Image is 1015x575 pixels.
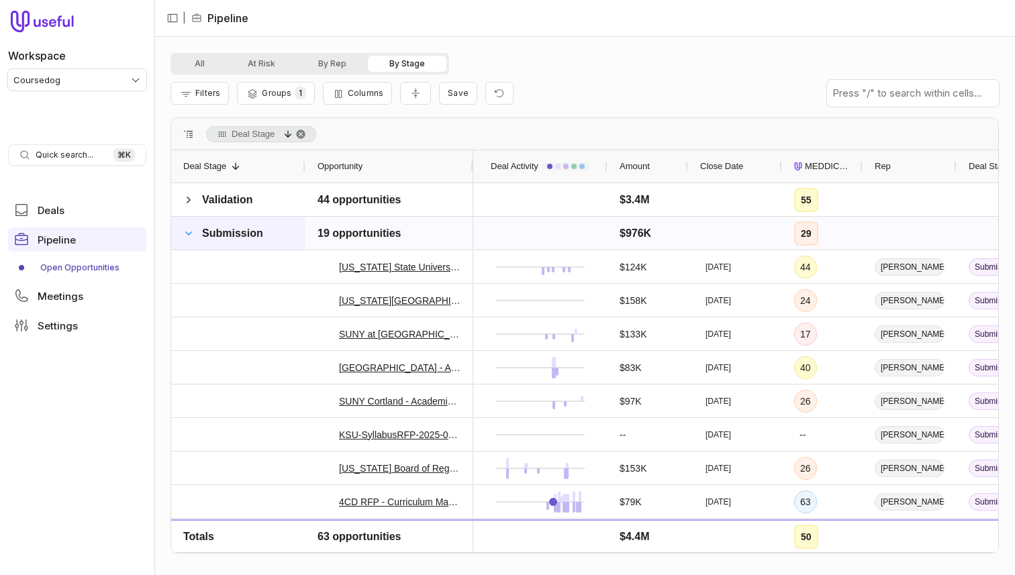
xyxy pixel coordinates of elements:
button: All [173,56,226,72]
div: MEDDICC Score [794,150,851,182]
a: Settings [8,313,146,337]
input: Press "/" to search within cells... [827,80,999,107]
span: Deal Stage [969,158,1012,174]
div: $133K [620,326,646,342]
time: [DATE] [706,530,731,541]
a: [GEOGRAPHIC_DATA] - Assessment - [DATE] [339,360,461,376]
a: Open Opportunities [8,257,146,278]
span: Validation [202,194,253,205]
div: 40 [800,360,811,376]
div: $153K [620,460,646,476]
div: $158K [620,293,646,309]
button: Collapse sidebar [162,8,183,28]
li: Pipeline [191,10,248,26]
div: -- [620,427,626,443]
span: [PERSON_NAME] [875,493,945,511]
div: 44 [800,259,811,275]
div: 17 [800,326,811,342]
span: Submission [202,227,263,239]
label: Workspace [8,48,66,64]
div: 19 opportunities [318,225,401,242]
div: $79K [620,494,642,510]
span: Quick search... [36,150,93,160]
span: Deal Stage [183,158,226,174]
span: [PERSON_NAME] [875,292,945,309]
div: 24 [800,293,811,309]
div: Pipeline submenu [8,257,146,278]
button: Group Pipeline [237,82,314,105]
span: Amount [620,158,650,174]
span: Meetings [38,291,83,301]
button: At Risk [226,56,297,72]
a: SUNY Cortland - Academic and Events - 6.25 [339,393,461,409]
span: [PERSON_NAME] [875,527,945,544]
time: [DATE] [706,329,731,339]
div: -- [800,527,806,543]
div: -- [800,427,806,443]
button: Reset view [485,82,514,105]
span: [PERSON_NAME] [875,393,945,410]
time: [DATE] [706,496,731,507]
span: [PERSON_NAME] [875,359,945,376]
div: 29 [801,225,812,242]
span: Groups [262,88,291,98]
time: [DATE] [706,362,731,373]
a: SUNY at [GEOGRAPHIC_DATA] - Curriculum/Catalog - 4.25 [339,326,461,342]
span: Deals [38,205,64,215]
span: Deal Stage [232,126,275,142]
a: 4CD RFP - Curriculum Management + Catalog and Handbook + Academic Scheduling - [DATE] [339,494,461,510]
time: [DATE] [706,429,731,440]
span: [PERSON_NAME] [875,258,945,276]
time: [DATE] [706,396,731,407]
span: [PERSON_NAME] [875,426,945,443]
a: [US_STATE] Board of Regents (RFP) - Catalog & Curriculum - 7.25 [339,460,461,476]
div: Row Groups [206,126,316,142]
span: [PERSON_NAME] [875,325,945,343]
button: By Stage [368,56,446,72]
button: By Rep [297,56,368,72]
time: [DATE] [706,262,731,272]
span: Columns [348,88,383,98]
div: 55 [801,192,812,208]
div: $97K [620,393,642,409]
button: Create a new saved view [439,82,477,105]
span: Deal Activity [491,158,538,174]
span: MEDDICC Score [805,158,851,174]
span: Opportunity [318,158,362,174]
div: $83K [620,360,642,376]
span: Rep [875,158,891,174]
div: $3.4M [620,192,649,208]
a: Pipeline [8,227,146,252]
kbd: ⌘ K [113,148,135,162]
a: KSU-SyllabusRFP-2025-06-2025 [339,427,461,443]
span: Save [448,88,469,98]
span: Filters [195,88,220,98]
div: 26 [800,460,811,476]
a: Meetings [8,284,146,308]
a: [US_STATE][GEOGRAPHIC_DATA] - Curriculum Cloud + Scheduling Cloud - 2.25 [339,293,461,309]
span: Pipeline [38,235,76,245]
div: $124K [620,259,646,275]
button: Columns [323,82,392,105]
button: Collapse all rows [400,82,431,105]
div: 63 [800,494,811,510]
span: Close Date [700,158,743,174]
span: Settings [38,321,78,331]
a: [US_STATE] State University RFP - Scheduling, FWM, & CDP - 9.24 [339,259,461,275]
a: SUNY Maritime - Scheduling - 8.25 [339,527,461,543]
time: [DATE] [706,463,731,474]
div: 44 opportunities [318,192,401,208]
div: $84K [620,527,642,543]
span: [PERSON_NAME] [875,460,945,477]
span: 1 [295,87,306,99]
a: Deals [8,198,146,222]
span: | [183,10,186,26]
div: 26 [800,393,811,409]
button: Filter Pipeline [171,82,229,105]
div: $976K [620,225,651,242]
time: [DATE] [706,295,731,306]
span: Deal Stage, descending. Press ENTER to sort. Press DELETE to remove [206,126,316,142]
